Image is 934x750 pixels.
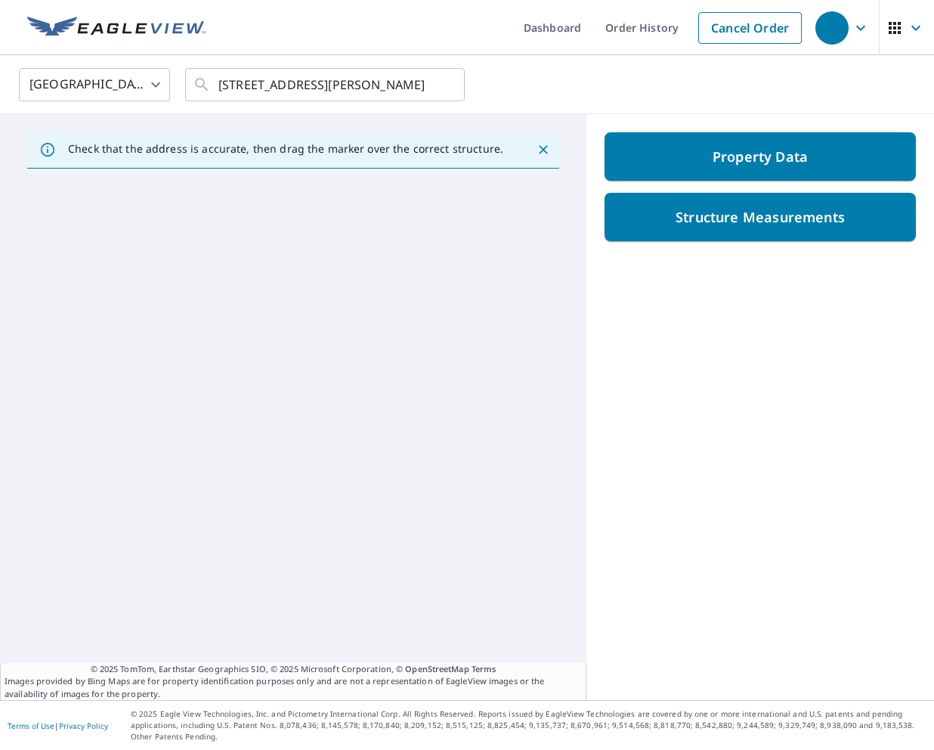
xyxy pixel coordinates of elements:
[8,721,108,730] p: |
[19,64,170,106] div: [GEOGRAPHIC_DATA]
[8,721,54,731] a: Terms of Use
[405,663,469,674] a: OpenStreetMap
[472,663,496,674] a: Terms
[218,64,434,106] input: Search by address or latitude-longitude
[91,663,496,676] span: © 2025 TomTom, Earthstar Geographics SIO, © 2025 Microsoft Corporation, ©
[698,12,802,44] a: Cancel Order
[533,140,553,160] button: Close
[131,708,926,742] p: © 2025 Eagle View Technologies, Inc. and Pictometry International Corp. All Rights Reserved. Repo...
[676,208,845,226] p: Structure Measurements
[713,147,808,166] p: Property Data
[68,142,503,156] p: Check that the address is accurate, then drag the marker over the correct structure.
[27,17,206,39] img: EV Logo
[59,721,108,731] a: Privacy Policy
